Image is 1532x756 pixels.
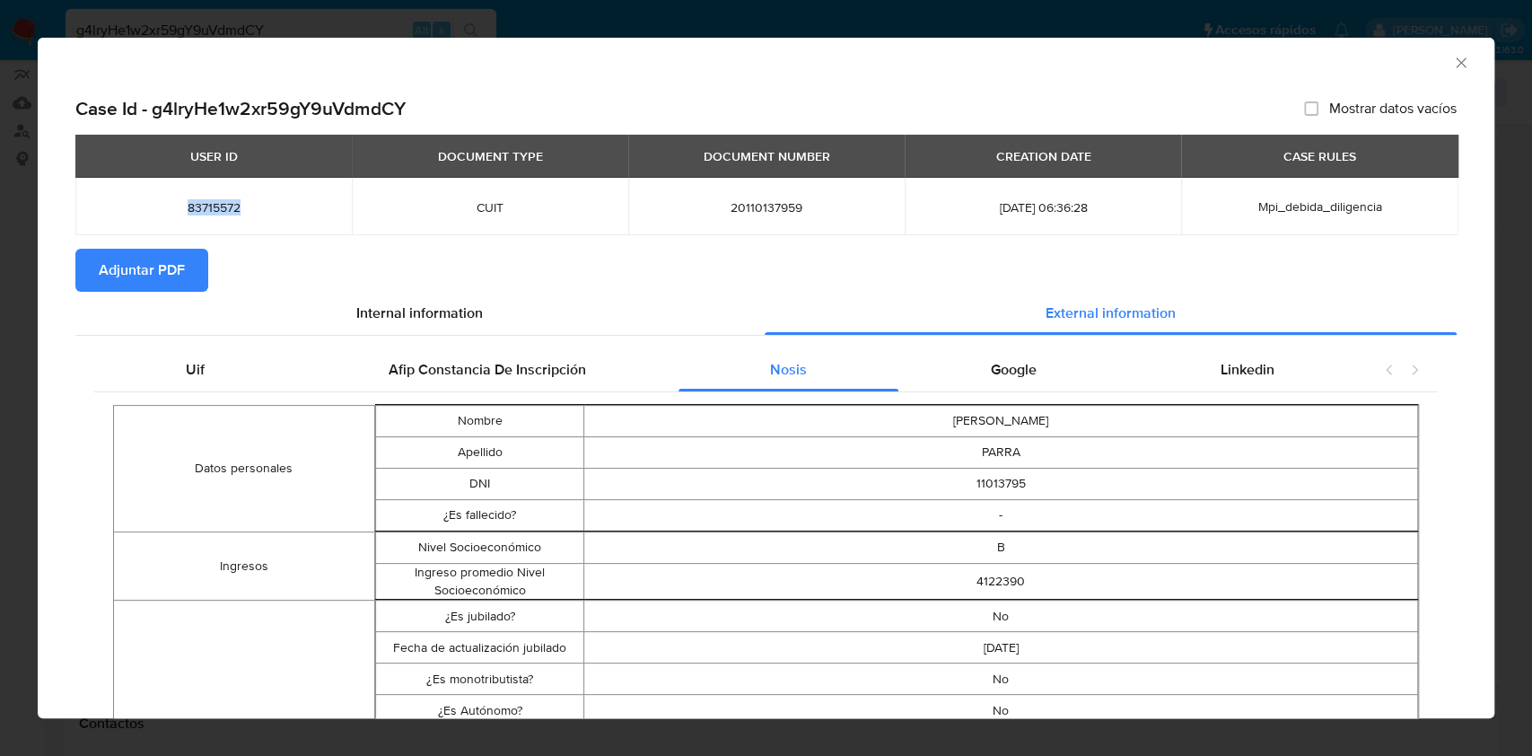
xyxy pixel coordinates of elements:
[375,406,583,437] td: Nombre
[693,141,841,171] div: DOCUMENT NUMBER
[1304,101,1318,116] input: Mostrar datos vacíos
[373,199,607,215] span: CUIT
[584,500,1418,532] td: -
[186,359,205,380] span: Uif
[356,303,483,323] span: Internal information
[1046,303,1176,323] span: External information
[584,532,1418,564] td: B
[1329,100,1457,118] span: Mostrar datos vacíos
[114,532,375,601] td: Ingresos
[114,406,375,532] td: Datos personales
[375,532,583,564] td: Nivel Socioeconómico
[75,249,208,292] button: Adjuntar PDF
[75,97,406,120] h2: Case Id - g4lryHe1w2xr59gY9uVdmdCY
[584,664,1418,695] td: No
[375,564,583,600] td: Ingreso promedio Nivel Socioeconómico
[926,199,1160,215] span: [DATE] 06:36:28
[375,500,583,532] td: ¿Es fallecido?
[375,664,583,695] td: ¿Es monotributista?
[584,437,1418,469] td: PARRA
[427,141,554,171] div: DOCUMENT TYPE
[375,601,583,632] td: ¿Es jubilado?
[179,141,249,171] div: USER ID
[584,632,1418,664] td: [DATE]
[97,199,330,215] span: 83715572
[584,406,1418,437] td: [PERSON_NAME]
[75,292,1457,335] div: Detailed info
[584,564,1418,600] td: 4122390
[375,632,583,664] td: Fecha de actualización jubilado
[375,469,583,500] td: DNI
[1221,359,1274,380] span: Linkedin
[389,359,586,380] span: Afip Constancia De Inscripción
[38,38,1494,718] div: closure-recommendation-modal
[1273,141,1367,171] div: CASE RULES
[770,359,807,380] span: Nosis
[99,251,185,290] span: Adjuntar PDF
[584,695,1418,726] td: No
[584,469,1418,500] td: 11013795
[94,348,1366,391] div: Detailed external info
[375,437,583,469] td: Apellido
[650,199,883,215] span: 20110137959
[1257,198,1381,215] span: Mpi_debida_diligencia
[584,601,1418,632] td: No
[375,695,583,726] td: ¿Es Autónomo?
[985,141,1101,171] div: CREATION DATE
[1452,54,1468,70] button: Cerrar ventana
[991,359,1037,380] span: Google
